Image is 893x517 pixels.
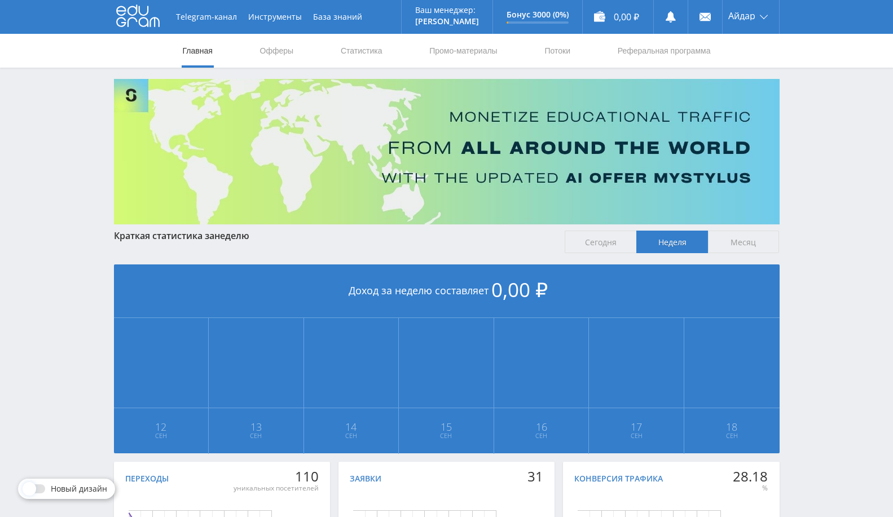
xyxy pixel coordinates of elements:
[209,422,303,431] span: 13
[507,10,569,19] p: Бонус 3000 (0%)
[590,422,683,431] span: 17
[234,469,319,484] div: 110
[590,431,683,440] span: Сен
[415,17,479,26] p: [PERSON_NAME]
[415,6,479,15] p: Ваш менеджер:
[685,431,779,440] span: Сен
[114,231,554,241] div: Краткая статистика за
[51,484,107,493] span: Новый дизайн
[115,431,208,440] span: Сен
[574,474,663,483] div: Конверсия трафика
[125,474,169,483] div: Переходы
[733,484,768,493] div: %
[527,469,543,484] div: 31
[399,422,493,431] span: 15
[259,34,295,68] a: Офферы
[728,11,755,20] span: Айдар
[234,484,319,493] div: уникальных посетителей
[350,474,381,483] div: Заявки
[708,231,780,253] span: Месяц
[495,422,588,431] span: 16
[565,231,636,253] span: Сегодня
[617,34,712,68] a: Реферальная программа
[399,431,493,440] span: Сен
[305,431,398,440] span: Сен
[636,231,708,253] span: Неделя
[214,229,249,242] span: неделю
[305,422,398,431] span: 14
[114,264,780,318] div: Доход за неделю составляет
[340,34,384,68] a: Статистика
[209,431,303,440] span: Сен
[733,469,768,484] div: 28.18
[495,431,588,440] span: Сен
[428,34,498,68] a: Промо-материалы
[115,422,208,431] span: 12
[114,79,780,224] img: Banner
[491,276,548,303] span: 0,00 ₽
[543,34,571,68] a: Потоки
[182,34,214,68] a: Главная
[685,422,779,431] span: 18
